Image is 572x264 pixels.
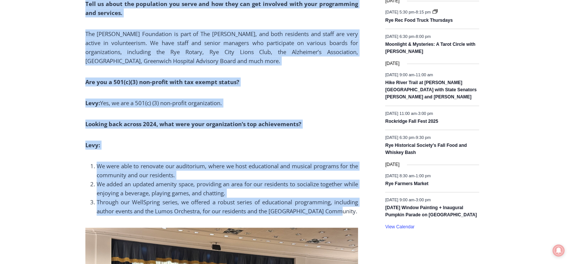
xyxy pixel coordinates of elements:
span: 9:30 pm [416,135,431,140]
div: "The first chef I interviewed talked about coming to [GEOGRAPHIC_DATA] from [GEOGRAPHIC_DATA] in ... [190,0,355,73]
span: [DATE] 11:00 am [385,111,417,115]
a: Hike River Trail at [PERSON_NAME][GEOGRAPHIC_DATA] with State Senators [PERSON_NAME] and [PERSON_... [385,80,476,101]
span: [DATE] 9:00 am [385,198,414,202]
span: [DATE] 8:30 am [385,173,414,178]
span: 11:00 am [416,72,433,77]
span: Intern @ [DOMAIN_NAME] [197,75,349,92]
span: [DATE] 9:00 am [385,72,414,77]
span: Yes, we are a 501(c) (3) non-profit organization. [100,99,222,107]
span: The [PERSON_NAME] Foundation is part of The [PERSON_NAME], and both residents and staff are very ... [85,30,358,65]
span: [DATE] 6:30 pm [385,135,414,140]
time: - [385,198,431,202]
span: 8:00 pm [416,34,431,38]
time: - [385,34,431,38]
time: - [385,135,431,140]
time: - [385,173,431,178]
a: Moonlight & Mysteries: A Tarot Circle with [PERSON_NAME] [385,42,475,55]
a: Rye Farmers Market [385,181,428,187]
a: Intern @ [DOMAIN_NAME] [181,73,364,94]
a: Rye Historical Society’s Fall Food and Whiskey Bash [385,143,467,156]
span: 3:00 pm [416,198,431,202]
span: 3:00 pm [418,111,433,115]
span: [DATE] 6:30 pm [385,34,414,38]
span: [DATE] 5:30 pm [385,10,414,14]
span: We were able to renovate our auditorium, where we host educational and musical programs for the c... [97,162,358,179]
time: - [385,72,433,77]
time: [DATE] [385,161,399,168]
a: [DATE] Window Painting + Inaugural Pumpkin Parade on [GEOGRAPHIC_DATA] [385,205,477,218]
a: View Calendar [385,224,414,230]
b: Are you a 501(c)(3) non-profit with tax exempt status? [85,78,239,86]
time: - [385,10,432,14]
b: Levy: [85,141,100,149]
time: - [385,111,433,115]
b: Looking back across 2024, what were your organization’s top achievements? [85,120,301,128]
a: Rye Rec Food Truck Thursdays [385,18,452,24]
span: We added an updated amenity space, providing an area for our residents to socialize together whil... [97,180,358,197]
span: 1:00 pm [416,173,431,178]
time: [DATE] [385,60,399,67]
span: Through our WellSpring series, we offered a robust series of educational programming, including a... [97,198,358,215]
span: 8:15 pm [416,10,431,14]
a: Rockridge Fall Fest 2025 [385,119,438,125]
b: Levy: [85,99,100,107]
